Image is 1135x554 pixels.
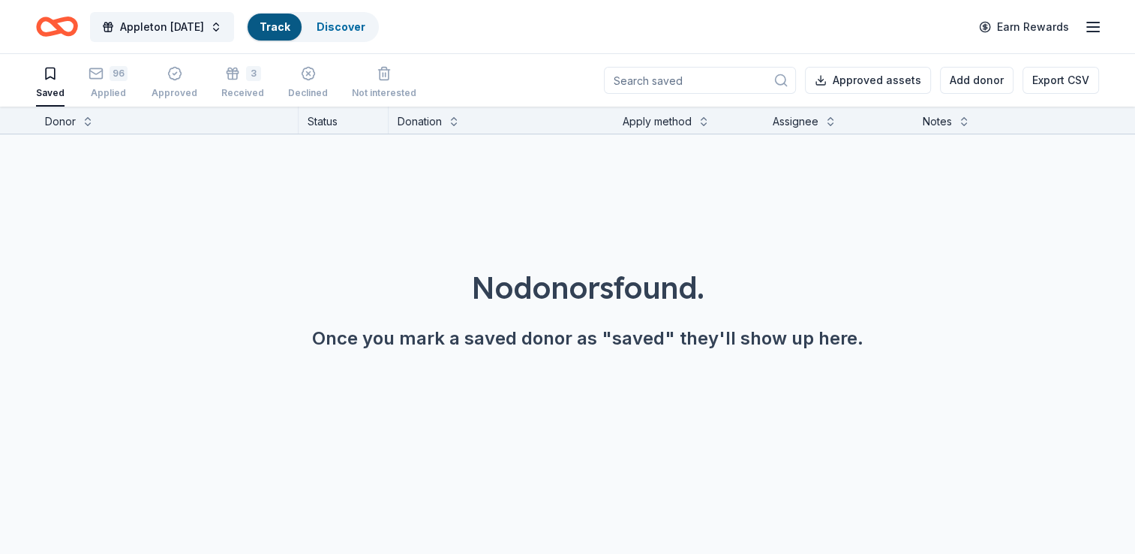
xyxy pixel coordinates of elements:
button: Not interested [352,60,416,107]
div: Received [221,87,264,99]
a: Earn Rewards [970,14,1078,41]
button: Saved [36,60,65,107]
div: Once you mark a saved donor as "saved" they'll show up here. [56,327,1119,351]
div: No donors found. [56,266,1119,309]
div: Donation [398,113,442,131]
div: 96 [110,66,128,81]
div: Approved [152,87,197,99]
div: Status [299,107,389,134]
button: Declined [288,60,328,107]
button: 96Applied [89,60,128,107]
div: Donor [45,113,76,131]
div: Applied [89,87,128,99]
button: Add donor [940,67,1013,94]
a: Discover [317,20,365,33]
button: Export CSV [1022,67,1099,94]
button: TrackDiscover [246,12,379,42]
div: Notes [923,113,952,131]
div: Saved [36,87,65,99]
div: Apply method [623,113,692,131]
span: Appleton [DATE] [120,18,204,36]
div: Not interested [352,87,416,99]
input: Search saved [604,67,796,94]
button: Appleton [DATE] [90,12,234,42]
button: Approved [152,60,197,107]
div: 3 [246,66,261,81]
button: Approved assets [805,67,931,94]
a: Track [260,20,290,33]
a: Home [36,9,78,44]
div: Assignee [773,113,818,131]
button: 3Received [221,60,264,107]
div: Declined [288,87,328,99]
